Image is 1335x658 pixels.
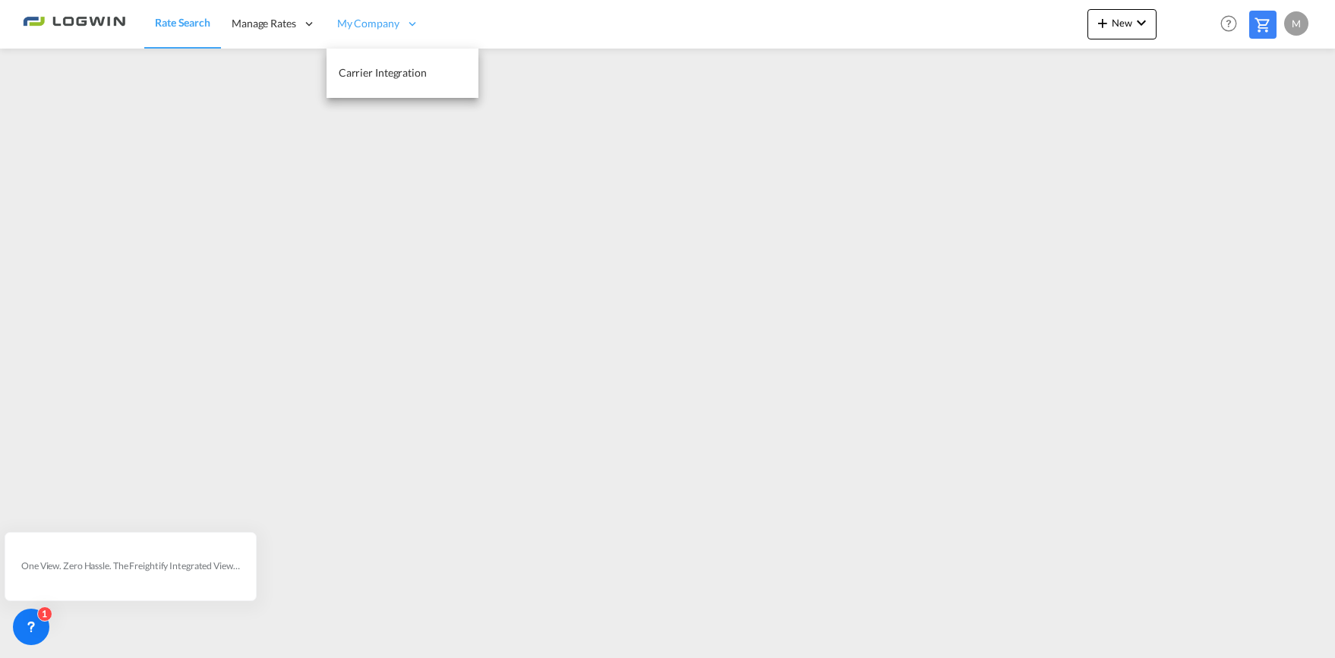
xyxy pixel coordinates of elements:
[1132,14,1150,32] md-icon: icon-chevron-down
[1094,14,1112,32] md-icon: icon-plus 400-fg
[1216,11,1242,36] span: Help
[327,49,478,98] a: Carrier Integration
[339,66,427,79] span: Carrier Integration
[155,16,210,29] span: Rate Search
[23,7,125,41] img: 2761ae10d95411efa20a1f5e0282d2d7.png
[1284,11,1308,36] div: M
[1094,17,1150,29] span: New
[1216,11,1249,38] div: Help
[232,16,296,31] span: Manage Rates
[1087,9,1157,39] button: icon-plus 400-fgNewicon-chevron-down
[337,16,399,31] span: My Company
